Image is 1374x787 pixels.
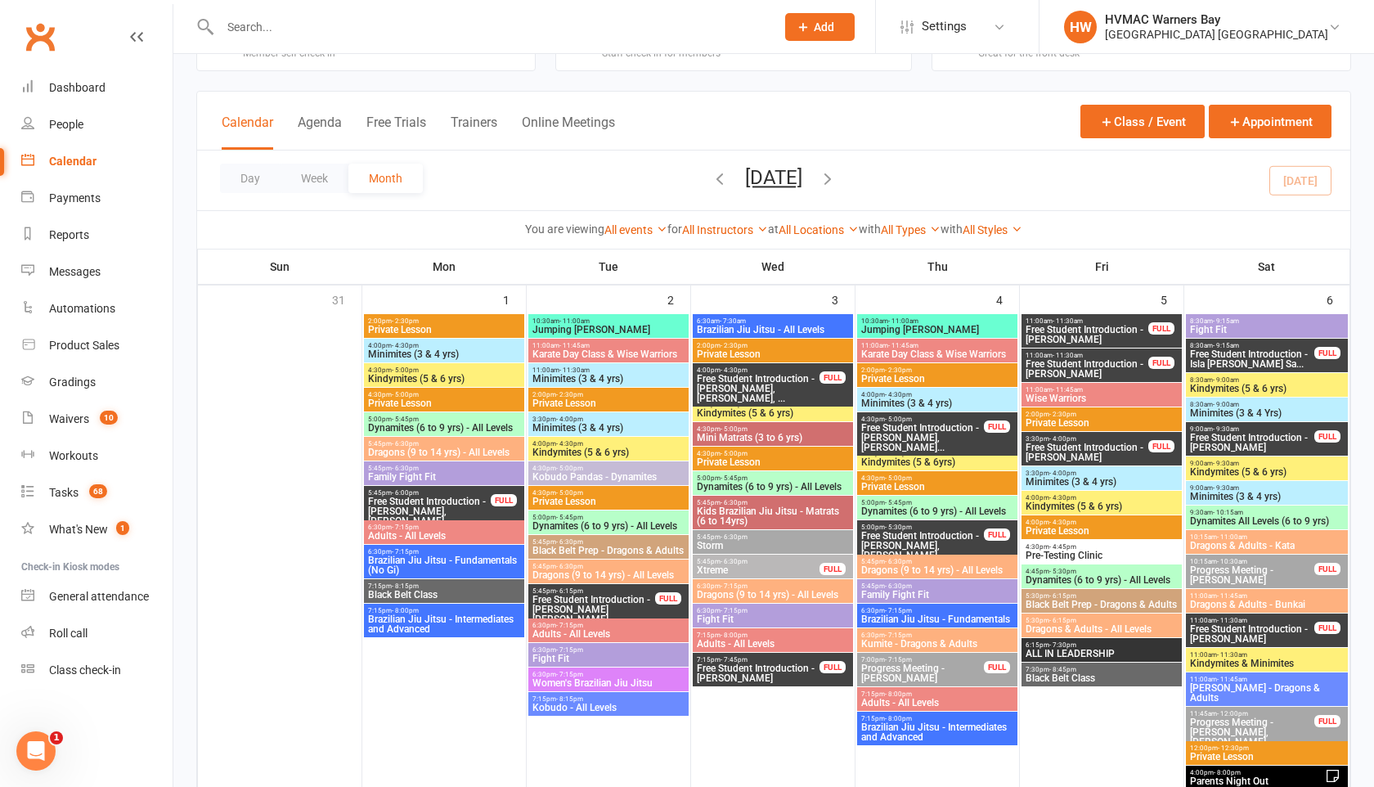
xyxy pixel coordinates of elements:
[1025,501,1179,511] span: Kindymites (5 & 6 yrs)
[721,499,748,506] span: - 6:30pm
[1025,352,1149,359] span: 11:00am
[696,614,850,624] span: Fight Fit
[532,367,685,374] span: 11:00am
[768,223,779,236] strong: at
[696,325,850,335] span: Brazilian Jiu Jitsu - All Levels
[860,374,1014,384] span: Private Lesson
[49,376,96,389] div: Gradings
[1189,349,1315,369] span: Free Student Introduction - Isla [PERSON_NAME] Sa...
[1148,357,1174,369] div: FULL
[721,342,748,349] span: - 2:30pm
[696,317,850,325] span: 6:30am
[696,482,850,492] span: Dynamites (6 to 9 yrs) - All Levels
[888,317,918,325] span: - 11:00am
[367,489,492,497] span: 5:45pm
[222,115,273,150] button: Calendar
[696,450,850,457] span: 4:30pm
[1217,533,1247,541] span: - 11:00am
[1025,411,1179,418] span: 2:00pm
[1189,565,1315,585] span: Progress Meeting - [PERSON_NAME]
[49,449,98,462] div: Workouts
[1189,425,1315,433] span: 9:00am
[49,191,101,205] div: Payments
[1080,105,1205,138] button: Class / Event
[691,250,855,284] th: Wed
[532,514,685,521] span: 5:00pm
[1025,617,1179,624] span: 5:30pm
[556,587,583,595] span: - 6:15pm
[21,254,173,290] a: Messages
[525,223,604,236] strong: You are viewing
[21,364,173,401] a: Gradings
[1105,12,1328,27] div: HVMAC Warners Bay
[392,524,419,531] span: - 7:15pm
[1189,509,1345,516] span: 9:30am
[392,416,419,423] span: - 5:45pm
[1049,592,1076,600] span: - 6:15pm
[1025,592,1179,600] span: 5:30pm
[1189,533,1345,541] span: 10:15am
[556,465,583,472] span: - 5:00pm
[491,494,517,506] div: FULL
[885,391,912,398] span: - 4:30pm
[696,541,850,551] span: Storm
[984,528,1010,541] div: FULL
[1184,250,1350,284] th: Sat
[860,607,1014,614] span: 6:30pm
[100,411,118,425] span: 10
[922,8,967,45] span: Settings
[49,523,108,536] div: What's New
[721,450,748,457] span: - 5:00pm
[532,349,685,359] span: Karate Day Class & Wise Warriors
[367,398,521,408] span: Private Lesson
[220,164,281,193] button: Day
[367,472,521,482] span: Family Fight Fit
[367,317,521,325] span: 2:00pm
[1049,543,1076,551] span: - 4:45pm
[721,425,748,433] span: - 5:00pm
[1213,401,1239,408] span: - 9:00am
[49,155,97,168] div: Calendar
[116,521,129,535] span: 1
[1213,484,1239,492] span: - 9:30am
[1025,470,1179,477] span: 3:30pm
[1020,250,1184,284] th: Fri
[1189,342,1315,349] span: 8:30am
[885,582,912,590] span: - 6:30pm
[532,342,685,349] span: 11:00am
[298,115,342,150] button: Agenda
[556,489,583,497] span: - 5:00pm
[1189,592,1345,600] span: 11:00am
[532,398,685,408] span: Private Lesson
[745,166,802,189] button: [DATE]
[367,325,521,335] span: Private Lesson
[49,228,89,241] div: Reports
[20,16,61,57] a: Clubworx
[1213,342,1239,349] span: - 9:15am
[696,565,820,575] span: Xtreme
[281,164,348,193] button: Week
[1189,484,1345,492] span: 9:00am
[366,115,426,150] button: Free Trials
[1049,617,1076,624] span: - 6:15pm
[556,440,583,447] span: - 4:30pm
[1049,435,1076,443] span: - 4:00pm
[721,582,748,590] span: - 7:15pm
[522,115,615,150] button: Online Meetings
[696,433,850,443] span: Mini Matrats (3 to 6 yrs)
[785,13,855,41] button: Add
[885,499,912,506] span: - 5:45pm
[1025,494,1179,501] span: 4:00pm
[885,416,912,423] span: - 5:00pm
[1209,105,1331,138] button: Appointment
[655,592,681,605] div: FULL
[367,582,521,590] span: 7:15pm
[1189,408,1345,418] span: Minimites (3 & 4 Yrs)
[859,223,881,236] strong: with
[49,663,121,677] div: Class check-in
[21,652,173,689] a: Class kiosk mode
[1189,460,1345,467] span: 9:00am
[1189,317,1345,325] span: 8:30am
[696,499,850,506] span: 5:45pm
[696,590,850,600] span: Dragons (9 to 14 yrs) - All Levels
